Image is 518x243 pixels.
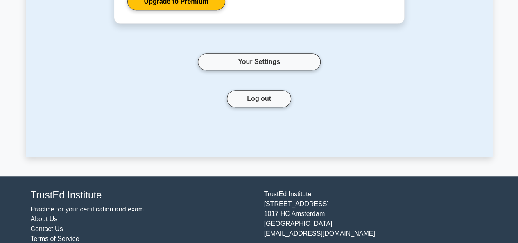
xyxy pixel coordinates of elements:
button: Log out [227,90,291,107]
h4: TrustEd Institute [31,189,254,201]
a: About Us [31,216,58,223]
a: Practice for your certification and exam [31,206,144,213]
a: Contact Us [31,225,63,232]
a: Terms of Service [31,235,79,242]
a: Your Settings [198,53,321,70]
